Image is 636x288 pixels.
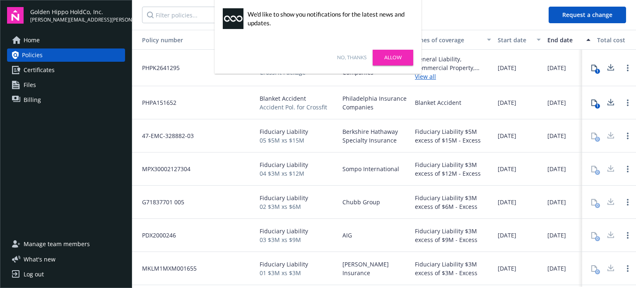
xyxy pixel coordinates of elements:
span: Sompo International [342,165,399,173]
span: [DATE] [498,131,516,140]
span: [DATE] [498,98,516,107]
span: G71837701 005 [135,198,184,206]
a: Policies [7,48,125,62]
span: [PERSON_NAME][EMAIL_ADDRESS][PERSON_NAME][DOMAIN_NAME] [30,16,125,24]
div: General Liability, Commercial Property, Equipment Breakdown [415,55,491,72]
button: Start date [494,30,544,50]
div: Policy number [135,36,244,44]
span: Accident Pol. for Crossfit [260,103,327,111]
span: Blanket Accident [260,94,327,103]
span: Fiduciary Liability [260,260,308,269]
a: Open options [623,131,633,141]
span: 05 $5M xs $15M [260,136,308,145]
img: navigator-logo.svg [7,7,24,24]
span: Billing [24,93,41,106]
button: 1 [586,60,602,76]
span: Berkshire Hathaway Specialty Insurance [342,127,408,145]
a: No, thanks [337,54,366,61]
span: [DATE] [547,231,566,240]
span: 03 $3M xs $9M [260,235,308,244]
a: Certificates [7,63,125,77]
span: [DATE] [547,98,566,107]
span: Manage team members [24,237,90,251]
a: Open options [623,98,633,108]
span: [DATE] [498,231,516,240]
span: [DATE] [498,63,516,72]
span: PHPK2641295 [135,63,180,72]
span: Golden Hippo HoldCo, Inc. [30,7,125,16]
span: Fiduciary Liability [260,127,308,136]
a: Open options [623,164,633,174]
span: Home [24,34,40,47]
span: AIG [342,231,352,240]
span: [DATE] [498,165,516,173]
span: What ' s new [24,255,55,264]
span: [PERSON_NAME] Insurance [342,260,408,277]
div: 1 [595,69,600,74]
div: Fiduciary Liability $3M excess of $6M - Excess [415,194,491,211]
input: Filter policies... [142,7,246,23]
span: Fiduciary Liability [260,227,308,235]
div: Blanket Accident [415,98,461,107]
span: [DATE] [547,198,566,206]
span: Fiduciary Liability [260,160,308,169]
span: PHPA151652 [135,98,176,107]
span: 04 $3M xs $12M [260,169,308,178]
a: Allow [373,50,413,65]
a: Open options [623,63,633,73]
div: Lines of coverage [415,36,482,44]
span: PDX2000246 [135,231,176,240]
div: Fiduciary Liability $5M excess of $15M - Excess [415,127,491,145]
span: Philadelphia Insurance Companies [342,94,408,111]
span: Fiduciary Liability [260,194,308,202]
div: Log out [24,268,44,281]
div: Fiduciary Liability $3M excess of $3M - Excess [415,260,491,277]
button: What's new [7,255,69,264]
div: Fiduciary Liability $3M excess of $12M - Excess [415,160,491,178]
span: [DATE] [547,264,566,273]
span: [DATE] [498,264,516,273]
span: MKLM1MXM001655 [135,264,197,273]
span: [DATE] [498,198,516,206]
div: We'd like to show you notifications for the latest news and updates. [248,10,409,27]
span: [DATE] [547,131,566,140]
div: Total cost [597,36,635,44]
a: Home [7,34,125,47]
span: 01 $3M xs $3M [260,269,308,277]
div: Fiduciary Liability $3M excess of $9M - Excess [415,227,491,244]
a: Manage team members [7,237,125,251]
span: 02 $3M xs $6M [260,202,308,211]
span: 47-EMC-328882-03 [135,131,194,140]
button: End date [544,30,594,50]
button: Golden Hippo HoldCo, Inc.[PERSON_NAME][EMAIL_ADDRESS][PERSON_NAME][DOMAIN_NAME] [30,7,125,24]
a: Files [7,78,125,92]
a: Billing [7,93,125,106]
span: Policies [22,48,43,62]
a: Open options [623,230,633,240]
button: 1 [586,94,602,111]
a: View all [415,72,491,81]
span: [DATE] [547,63,566,72]
a: Open options [623,197,633,207]
div: Start date [498,36,532,44]
span: Certificates [24,63,55,77]
span: MPX30002127304 [135,165,190,173]
span: Chubb Group [342,198,380,206]
div: Toggle SortBy [135,36,244,44]
div: 1 [595,104,600,109]
button: Request a change [549,7,626,23]
span: Files [24,78,36,92]
a: Open options [623,264,633,273]
span: [DATE] [547,165,566,173]
div: End date [547,36,581,44]
button: Lines of coverage [412,30,494,50]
